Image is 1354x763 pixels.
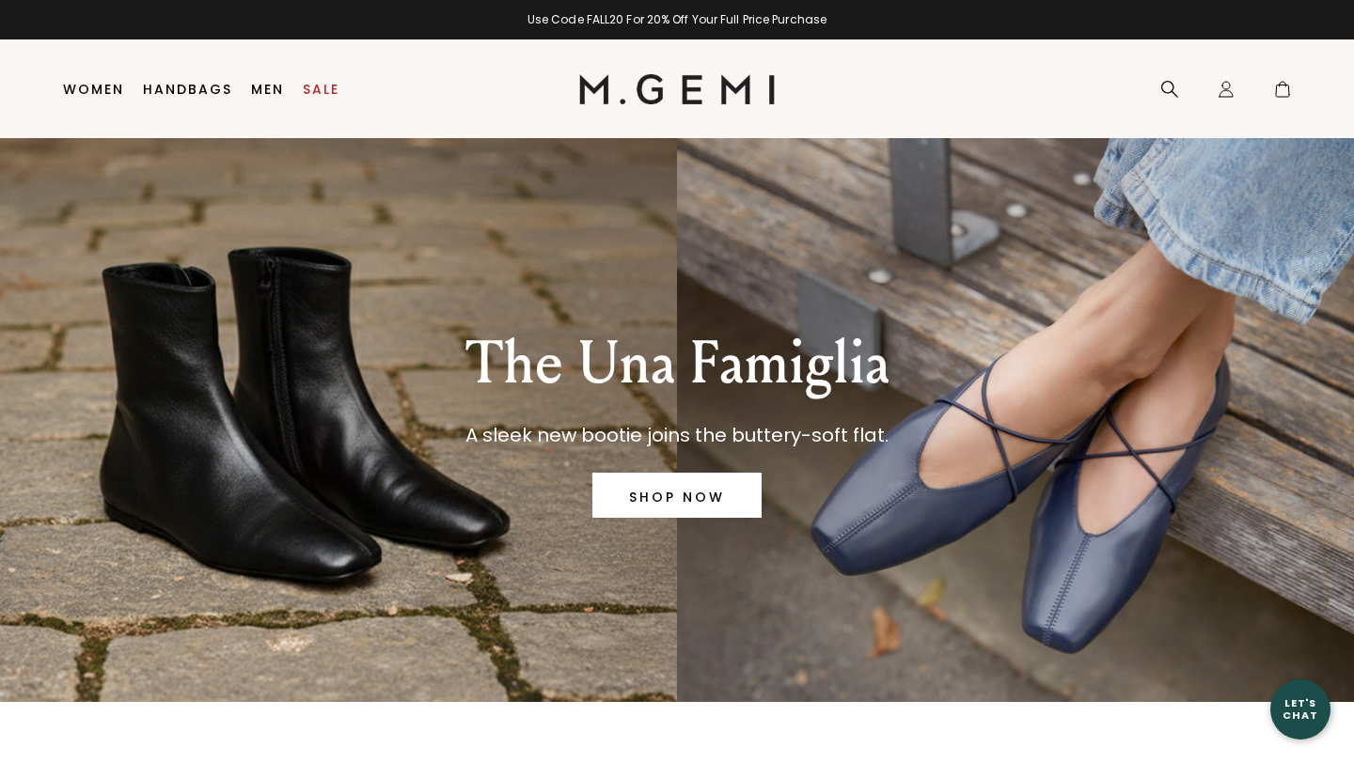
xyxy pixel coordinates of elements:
[303,82,339,97] a: Sale
[465,330,890,397] p: The Una Famiglia
[592,473,762,518] a: SHOP NOW
[251,82,284,97] a: Men
[63,82,124,97] a: Women
[465,420,890,450] p: A sleek new bootie joins the buttery-soft flat.
[579,74,776,104] img: M.Gemi
[143,82,232,97] a: Handbags
[1270,697,1330,721] div: Let's Chat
